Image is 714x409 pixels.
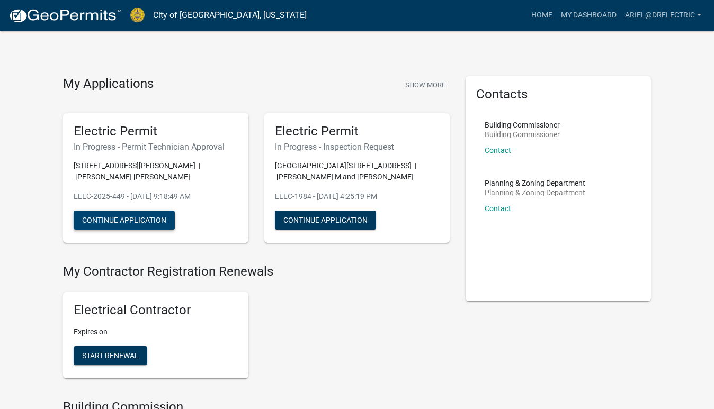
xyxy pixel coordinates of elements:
h5: Contacts [476,87,640,102]
a: City of [GEOGRAPHIC_DATA], [US_STATE] [153,6,307,24]
h6: In Progress - Permit Technician Approval [74,142,238,152]
p: Planning & Zoning Department [485,179,585,187]
img: City of Jeffersonville, Indiana [130,8,145,22]
h5: Electric Permit [275,124,439,139]
button: Start Renewal [74,346,147,365]
span: Start Renewal [82,351,139,360]
a: Home [527,5,557,25]
h5: Electric Permit [74,124,238,139]
a: Ariel@DRElectric [621,5,706,25]
button: Continue Application [74,211,175,230]
button: Show More [401,76,450,94]
a: Contact [485,204,511,213]
wm-registration-list-section: My Contractor Registration Renewals [63,264,450,387]
h4: My Applications [63,76,154,92]
p: Building Commissioner [485,131,560,138]
h6: In Progress - Inspection Request [275,142,439,152]
p: Expires on [74,326,238,338]
h5: Electrical Contractor [74,303,238,318]
p: [GEOGRAPHIC_DATA][STREET_ADDRESS] | [PERSON_NAME] M and [PERSON_NAME] [275,160,439,183]
p: ELEC-2025-449 - [DATE] 9:18:49 AM [74,191,238,202]
p: [STREET_ADDRESS][PERSON_NAME] | [PERSON_NAME] [PERSON_NAME] [74,160,238,183]
button: Continue Application [275,211,376,230]
a: My Dashboard [557,5,621,25]
p: ELEC-1984 - [DATE] 4:25:19 PM [275,191,439,202]
p: Building Commissioner [485,121,560,129]
a: Contact [485,146,511,154]
h4: My Contractor Registration Renewals [63,264,450,279]
p: Planning & Zoning Department [485,189,585,196]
